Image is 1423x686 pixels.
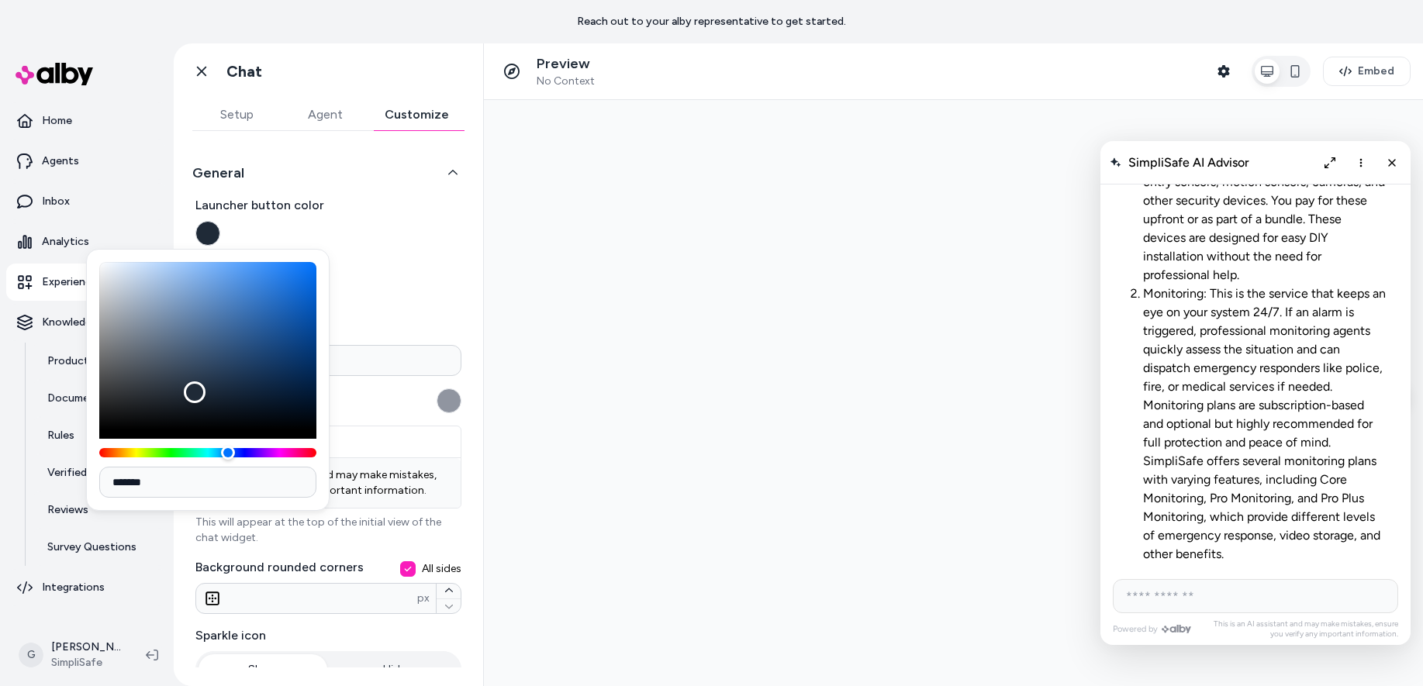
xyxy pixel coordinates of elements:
p: Preview [537,55,595,73]
span: Launcher button color [195,196,461,215]
a: Verified Q&As [32,454,168,491]
button: Setup [192,99,281,130]
a: Documents [32,380,168,417]
p: Experiences [42,274,103,290]
a: Products [32,343,168,380]
p: Reach out to your alby representative to get started. [577,14,846,29]
p: Survey Questions [47,539,136,555]
img: alby Logo [16,63,93,85]
p: Documents [47,391,106,406]
p: Products [47,353,95,369]
a: Survey Questions [32,529,168,566]
button: Knowledge [6,304,168,341]
button: All sides [400,561,416,577]
span: No Context [537,74,595,88]
span: All sides [422,561,461,577]
a: Analytics [6,223,168,260]
p: Analytics [42,234,89,250]
button: G[PERSON_NAME]SimpliSafe [9,630,133,680]
p: Inbox [42,194,70,209]
p: Rules [47,428,74,443]
p: [PERSON_NAME] [51,639,121,655]
p: Verified Q&As [47,465,118,481]
button: Hide [330,654,459,685]
p: Integrations [42,580,105,595]
button: Embed [1323,57,1411,86]
a: Home [6,102,168,140]
p: This will appear at the top of the initial view of the chat widget. [195,515,461,546]
div: Hue [99,448,316,457]
button: Agent [281,99,369,130]
span: Embed [1358,64,1394,79]
a: Integrations [6,569,168,606]
button: Launcher button color [195,221,220,246]
p: Knowledge [42,315,98,330]
button: Customize [369,99,465,130]
a: Inbox [6,183,168,220]
a: Rules [32,417,168,454]
button: General [192,162,465,184]
p: Home [42,113,72,129]
h1: Chat [226,62,262,81]
label: Background rounded corners [195,558,461,577]
a: Experiences [6,264,168,301]
p: Agents [42,153,79,169]
span: SimpliSafe [51,655,121,670]
div: Color [99,262,316,429]
a: Reviews [32,491,168,529]
label: Sparkle icon [195,626,461,645]
button: Show [199,654,327,685]
span: px [417,591,430,606]
p: Reviews [47,502,88,518]
a: Agents [6,143,168,180]
span: G [19,643,43,667]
